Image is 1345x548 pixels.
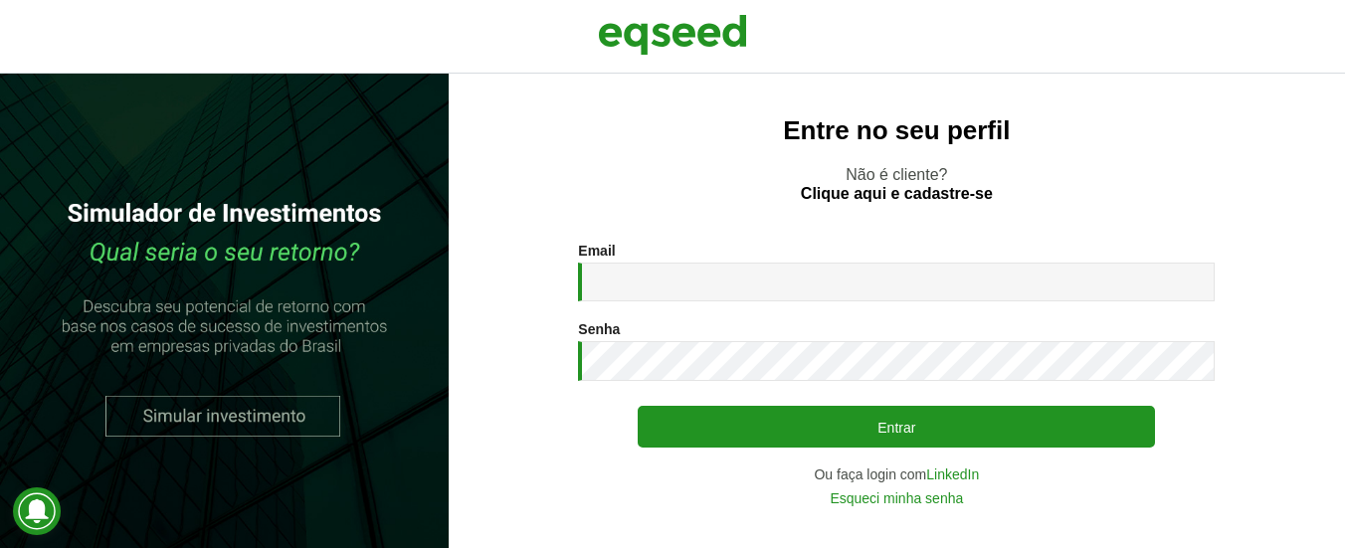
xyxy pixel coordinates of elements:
[488,165,1305,203] p: Não é cliente?
[578,322,620,336] label: Senha
[926,467,979,481] a: LinkedIn
[598,10,747,60] img: EqSeed Logo
[801,186,993,202] a: Clique aqui e cadastre-se
[578,467,1215,481] div: Ou faça login com
[638,406,1155,448] button: Entrar
[488,116,1305,145] h2: Entre no seu perfil
[578,244,615,258] label: Email
[830,491,963,505] a: Esqueci minha senha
